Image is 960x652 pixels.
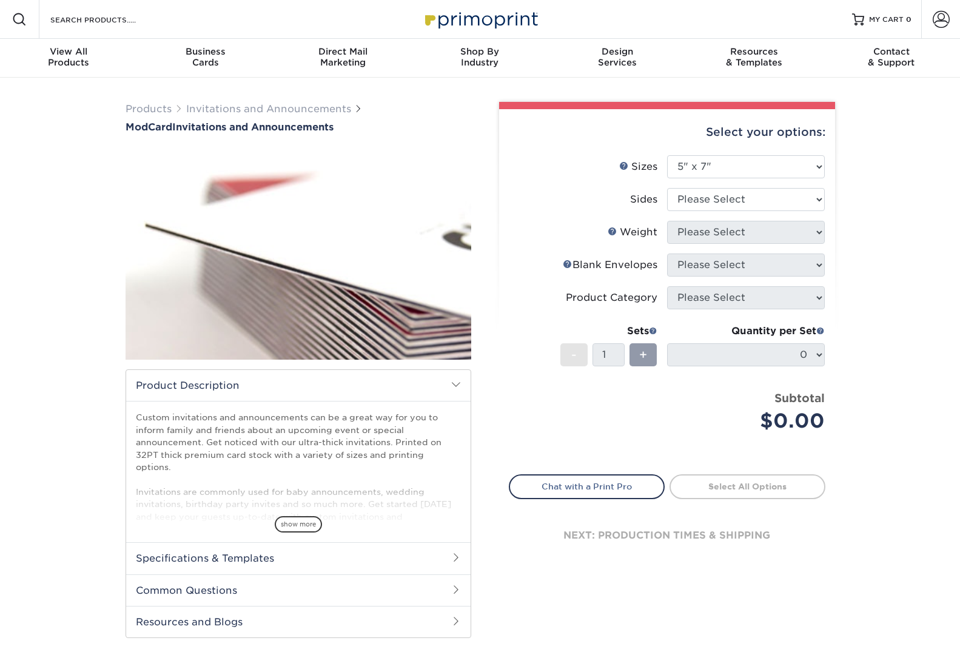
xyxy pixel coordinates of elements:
[411,39,548,78] a: Shop ByIndustry
[549,46,686,57] span: Design
[667,324,825,338] div: Quantity per Set
[126,121,471,133] a: ModCardInvitations and Announcements
[274,46,411,68] div: Marketing
[549,39,686,78] a: DesignServices
[823,39,960,78] a: Contact& Support
[566,291,657,305] div: Product Category
[126,606,471,637] h2: Resources and Blogs
[571,346,577,364] span: -
[619,160,657,174] div: Sizes
[126,121,471,133] h1: Invitations and Announcements
[274,46,411,57] span: Direct Mail
[509,474,665,499] a: Chat with a Print Pro
[136,411,461,572] p: Custom invitations and announcements can be a great way for you to inform family and friends abou...
[509,499,825,572] div: next: production times & shipping
[49,12,167,27] input: SEARCH PRODUCTS.....
[686,46,823,68] div: & Templates
[560,324,657,338] div: Sets
[563,258,657,272] div: Blank Envelopes
[420,6,541,32] img: Primoprint
[411,46,548,57] span: Shop By
[411,46,548,68] div: Industry
[906,15,911,24] span: 0
[670,474,825,499] a: Select All Options
[126,121,172,133] span: ModCard
[126,370,471,401] h2: Product Description
[137,46,274,68] div: Cards
[137,39,274,78] a: BusinessCards
[126,103,172,115] a: Products
[869,15,904,25] span: MY CART
[823,46,960,68] div: & Support
[639,346,647,364] span: +
[630,192,657,207] div: Sides
[126,542,471,574] h2: Specifications & Templates
[686,46,823,57] span: Resources
[274,39,411,78] a: Direct MailMarketing
[275,516,322,533] span: show more
[774,391,825,405] strong: Subtotal
[509,109,825,155] div: Select your options:
[126,574,471,606] h2: Common Questions
[676,406,825,435] div: $0.00
[686,39,823,78] a: Resources& Templates
[186,103,351,115] a: Invitations and Announcements
[137,46,274,57] span: Business
[823,46,960,57] span: Contact
[608,225,657,240] div: Weight
[126,134,471,373] img: ModCard 01
[549,46,686,68] div: Services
